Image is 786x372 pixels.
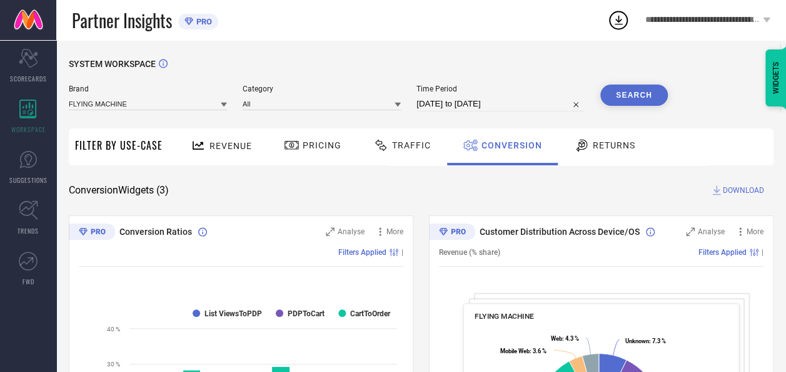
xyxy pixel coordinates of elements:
tspan: Unknown [625,337,648,344]
span: Analyse [698,227,725,236]
span: Filters Applied [338,248,386,257]
span: Conversion Widgets ( 3 ) [69,184,169,197]
input: Select time period [416,96,585,111]
tspan: Mobile Web [500,348,530,354]
div: Premium [429,224,475,242]
span: SCORECARDS [10,74,47,83]
span: Conversion Ratios [119,227,192,237]
span: DOWNLOAD [723,184,764,197]
text: List ViewsToPDP [204,309,262,318]
span: FLYING MACHINE [475,312,534,321]
span: Pricing [303,140,341,150]
tspan: Web [551,335,562,342]
span: WORKSPACE [11,125,46,134]
span: FWD [23,277,34,286]
svg: Zoom [686,227,695,236]
div: Premium [69,224,115,242]
span: Category [243,85,401,93]
span: Time Period [416,85,585,93]
span: More [747,227,763,236]
span: | [762,248,763,257]
text: : 3.6 % [500,348,547,354]
text: 40 % [107,326,120,333]
span: TRENDS [18,226,39,235]
span: Conversion [481,140,542,150]
div: Open download list [607,9,630,31]
span: Revenue (% share) [439,248,500,257]
text: 30 % [107,361,120,368]
span: SYSTEM WORKSPACE [69,59,156,69]
text: CartToOrder [350,309,391,318]
span: Traffic [392,140,431,150]
span: Revenue [209,141,252,151]
span: Partner Insights [72,8,172,33]
span: Customer Distribution Across Device/OS [480,227,640,237]
span: SUGGESTIONS [9,175,48,185]
span: Analyse [338,227,365,236]
span: More [386,227,403,236]
svg: Zoom [326,227,335,236]
span: Filters Applied [698,248,747,257]
span: Filter By Use-Case [75,138,163,153]
span: Brand [69,85,227,93]
button: Search [600,85,668,106]
span: Returns [593,140,635,150]
span: PRO [193,17,212,26]
text: : 4.3 % [551,335,579,342]
text: PDPToCart [288,309,325,318]
span: | [401,248,403,257]
text: : 7.3 % [625,337,665,344]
